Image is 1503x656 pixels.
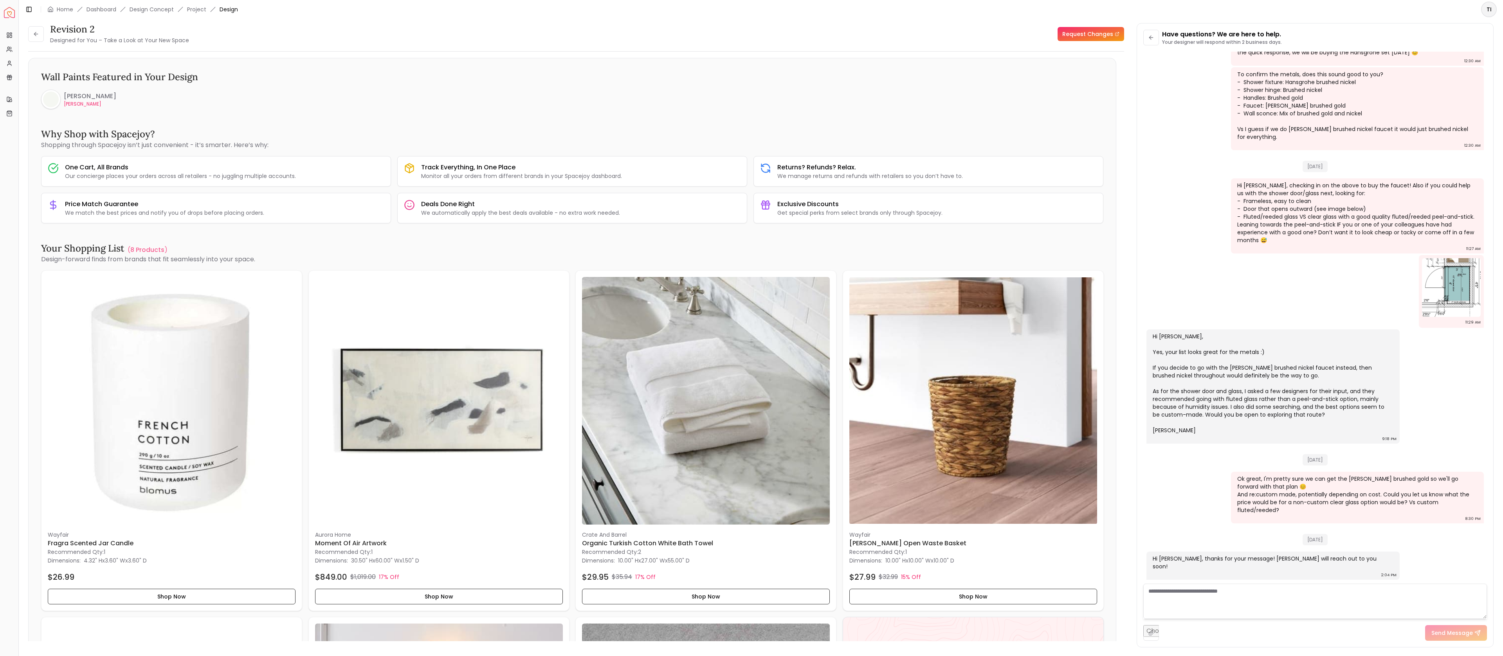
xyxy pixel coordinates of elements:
[315,548,563,555] p: Recommended Qty: 1
[582,277,830,525] img: Organic Turkish Cotton White Bath Towel image
[1482,2,1496,16] span: TI
[41,270,302,611] div: Fragra Scented Jar Candle
[47,5,238,13] nav: breadcrumb
[41,128,1103,140] h3: Why Shop with Spacejoy?
[582,571,609,582] h4: $29.95
[635,573,656,581] p: 17% Off
[4,7,15,18] img: Spacejoy Logo
[351,556,373,564] span: 30.50" H
[128,245,168,255] a: (8 Products )
[843,270,1104,611] div: Lola Wicker Open Waste Basket
[220,5,238,13] span: Design
[618,556,638,564] span: 10.00" H
[65,172,296,180] p: Our concierge places your orders across all retailers - no juggling multiple accounts.
[315,538,563,548] h6: Moment of Air Artwork
[849,571,876,582] h4: $27.99
[41,270,302,611] a: Fragra Scented Jar Candle imageWayfairFragra Scented Jar CandleRecommended Qty:1Dimensions:4.32" ...
[379,573,399,581] p: 17% Off
[308,270,569,611] div: Moment of Air Artwork
[87,5,116,13] a: Dashboard
[41,90,116,109] a: [PERSON_NAME][PERSON_NAME]
[48,277,296,525] img: Fragra Scented Jar Candle image
[84,556,147,564] p: x x
[1303,454,1328,465] span: [DATE]
[315,588,563,604] button: Shop Now
[421,199,620,209] h3: Deals Done Right
[777,199,943,209] h3: Exclusive Discounts
[350,572,376,581] p: $1,019.00
[402,556,419,564] span: 1.50" D
[64,92,116,101] h6: [PERSON_NAME]
[315,530,563,538] p: Aurora Home
[48,588,296,604] button: Shop Now
[421,163,622,172] h3: Track Everything, In One Place
[315,277,563,525] img: Moment of Air Artwork image
[130,5,174,13] li: Design Concept
[1237,475,1476,514] div: Ok great, I'm pretty sure we can get the [PERSON_NAME] brushed gold so we'll go forward with that...
[41,255,1103,264] p: Design-forward finds from brands that fit seamlessly into your space.
[48,555,81,565] p: Dimensions:
[1162,30,1282,39] p: Have questions? We are here to help.
[885,556,954,564] p: x x
[84,556,102,564] span: 4.32" H
[1382,435,1397,443] div: 9:18 PM
[1162,39,1282,45] p: Your designer will respond within 2 business days.
[41,140,1103,150] p: Shopping through Spacejoy isn’t just convenient - it’s smarter. Here’s why:
[575,270,836,611] a: Organic Turkish Cotton White Bath Towel imageCrate And BarrelOrganic Turkish Cotton White Bath To...
[885,556,906,564] span: 10.00" H
[1153,555,1392,570] div: Hi [PERSON_NAME], thanks for your message! [PERSON_NAME] will reach out to you soon!
[315,571,347,582] h4: $849.00
[64,101,116,107] p: [PERSON_NAME]
[849,277,1097,525] img: Lola Wicker Open Waste Basket image
[575,270,836,611] div: Organic Turkish Cotton White Bath Towel
[849,555,882,565] p: Dimensions:
[777,163,963,172] h3: Returns? Refunds? Relax.
[1303,161,1328,172] span: [DATE]
[421,172,622,180] p: Monitor all your orders from different brands in your Spacejoy dashboard.
[4,7,15,18] a: Spacejoy
[128,556,147,564] span: 3.60" D
[130,245,164,255] p: 8 Products
[351,556,419,564] p: x x
[1466,245,1481,253] div: 11:27 AM
[612,572,632,581] p: $35.94
[48,538,296,548] h6: Fragra Scented Jar Candle
[1153,332,1392,434] div: Hi [PERSON_NAME], Yes, your list looks great for the metals :) If you decide to go with the [PERS...
[1464,142,1481,149] div: 12:30 AM
[41,242,124,255] h3: Your Shopping List
[934,556,954,564] span: 10.00" D
[582,555,615,565] p: Dimensions:
[1464,57,1481,65] div: 12:30 AM
[777,172,963,180] p: We manage returns and refunds with retailers so you don’t have to.
[50,36,189,44] small: Designed for You – Take a Look at Your New Space
[1237,70,1476,141] div: To confirm the metals, does this sound good to you? - Shower fixture: Hansgrohe brushed nickel - ...
[48,571,74,582] h4: $26.99
[187,5,206,13] a: Project
[668,556,690,564] span: 55.00" D
[1058,27,1124,41] a: Request Changes
[849,548,1097,555] p: Recommended Qty: 1
[308,270,569,611] a: Moment of Air Artwork imageAurora HomeMoment of Air ArtworkRecommended Qty:1Dimensions:30.50" Hx6...
[1303,534,1328,545] span: [DATE]
[375,556,400,564] span: 60.00" W
[582,538,830,548] h6: Organic Turkish Cotton White Bath Towel
[65,209,264,217] p: We match the best prices and notify you of drops before placing orders.
[582,530,830,538] p: Crate And Barrel
[48,530,296,538] p: Wayfair
[777,209,943,217] p: Get special perks from select brands only through Spacejoy.
[849,530,1097,538] p: Wayfair
[641,556,665,564] span: 27.00" W
[315,555,348,565] p: Dimensions:
[50,23,189,36] h3: Revision 2
[1465,515,1481,523] div: 8:30 PM
[41,71,1103,83] h3: Wall Paints Featured in Your Design
[849,538,1097,548] h6: [PERSON_NAME] Open Waste Basket
[901,573,921,581] p: 15% Off
[582,548,830,555] p: Recommended Qty: 2
[879,572,898,581] p: $32.99
[57,5,73,13] a: Home
[48,548,296,555] p: Recommended Qty: 1
[908,556,931,564] span: 10.00" W
[65,163,296,172] h3: One Cart, All Brands
[1422,258,1481,317] img: Chat Image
